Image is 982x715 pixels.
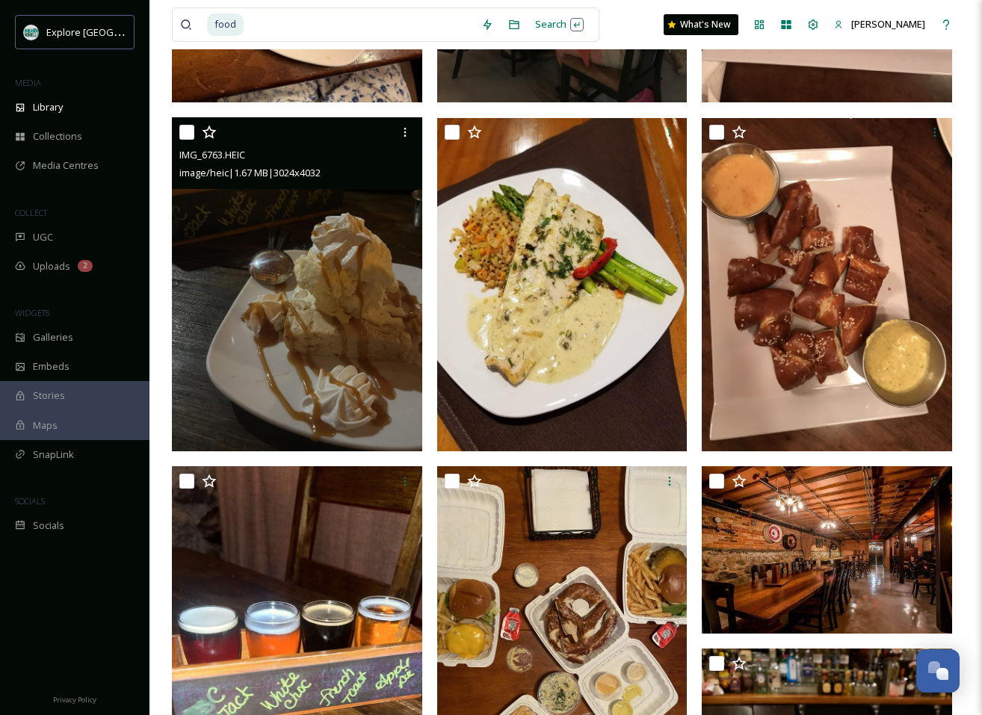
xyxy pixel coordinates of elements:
div: 2 [78,260,93,272]
span: image/heic | 1.67 MB | 3024 x 4032 [179,166,321,179]
span: IMG_6763.HEIC [179,148,245,161]
span: Stories [33,389,65,403]
span: Library [33,100,63,114]
span: Embeds [33,359,70,374]
span: UGC [33,230,53,244]
img: IMG_6763.HEIC [172,118,422,452]
img: Chicken Dish from two fogs .jpg [437,118,688,452]
span: Uploads [33,259,70,273]
a: What's New [664,14,738,35]
div: Search [528,10,591,39]
span: Explore [GEOGRAPHIC_DATA][PERSON_NAME] [46,25,252,39]
span: [PERSON_NAME] [851,17,925,31]
span: WIDGETS [15,307,49,318]
button: Open Chat [916,649,960,693]
span: Maps [33,418,58,433]
span: Socials [33,519,64,533]
span: Galleries [33,330,73,344]
img: 67e7af72-b6c8-455a-acf8-98e6fe1b68aa.avif [24,25,39,40]
span: SnapLink [33,448,74,462]
img: Two Fogs, Food, Zucchero, 2018-1.jpg [702,118,952,452]
span: COLLECT [15,207,47,218]
img: Fogs Dining Area.jpg [702,466,952,634]
span: food [207,13,244,35]
span: Privacy Policy [53,695,96,705]
span: Collections [33,129,82,143]
a: [PERSON_NAME] [827,10,933,39]
span: SOCIALS [15,495,45,507]
a: Privacy Policy [53,690,96,708]
span: Media Centres [33,158,99,173]
span: MEDIA [15,77,41,88]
